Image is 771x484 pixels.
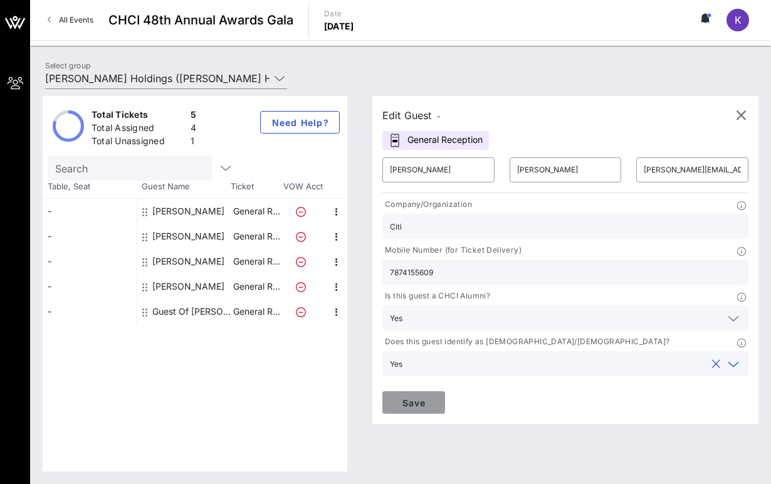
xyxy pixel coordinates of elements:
div: - [43,274,137,299]
a: All Events [40,10,101,30]
div: General Reception [382,131,489,150]
span: Ticket [231,181,281,193]
span: CHCI 48th Annual Awards Gala [108,11,293,29]
div: Total Tickets [92,108,186,124]
span: Table, Seat [43,181,137,193]
div: Total Unassigned [92,135,186,150]
button: clear icon [712,358,720,371]
p: Company/Organization [382,198,472,211]
div: - [43,224,137,249]
div: Total Assigned [92,122,186,137]
div: 4 [191,122,196,137]
div: Yesclear icon [382,351,748,376]
div: - [43,249,137,274]
p: Dietary Restrictions [382,381,460,394]
p: Mobile Number (for Ticket Delivery) [382,244,522,257]
p: Does this guest identify as [DEMOGRAPHIC_DATA]/[DEMOGRAPHIC_DATA]? [382,335,669,349]
div: 1 [191,135,196,150]
input: Last Name* [517,160,614,180]
div: - [43,199,137,224]
div: Don Lowery [152,224,224,249]
label: Select group [45,61,90,70]
span: Guest Name [137,181,231,193]
span: Save [392,397,435,408]
input: Email* [644,160,741,180]
p: General R… [231,249,281,274]
span: VOW Acct [281,181,325,193]
div: Yes [382,305,748,330]
div: Guest Of Nielsen Holdings [152,299,231,324]
div: Yes [390,360,402,369]
div: Joseph Fortson [152,249,224,274]
span: K [735,14,742,26]
button: Save [382,391,445,414]
p: General R… [231,199,281,224]
p: General R… [231,224,281,249]
p: General R… [231,274,281,299]
p: Date [324,8,354,20]
span: - [437,112,441,121]
span: All Events [59,15,93,24]
span: Need Help? [271,117,329,128]
p: [DATE] [324,20,354,33]
p: Is this guest a CHCI Alumni? [382,290,490,303]
div: K [726,9,749,31]
button: Need Help? [260,111,340,134]
div: - [43,299,137,324]
div: 5 [191,108,196,124]
p: General R… [231,299,281,324]
input: First Name* [390,160,487,180]
div: Yes [390,314,402,323]
div: Edit Guest [382,107,441,124]
div: Kenny LaSalle [152,274,224,299]
div: Alondra Navarro [152,199,224,224]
